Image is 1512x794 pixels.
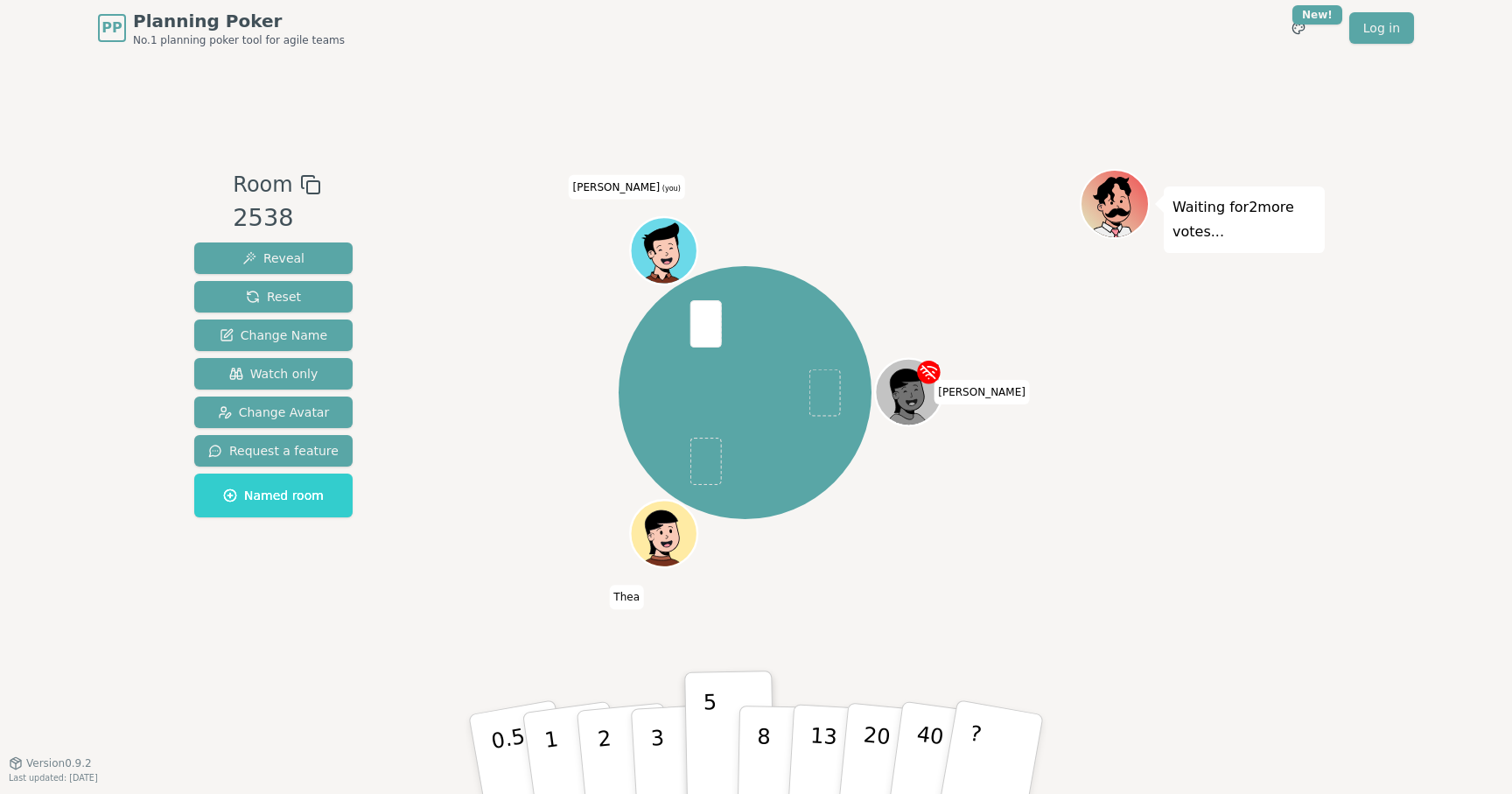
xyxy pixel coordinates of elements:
[194,474,353,517] button: Named room
[569,175,685,200] span: Click to change your name
[9,773,98,783] span: Last updated: [DATE]
[208,442,339,460] span: Request a feature
[229,365,318,383] span: Watch only
[660,185,681,193] span: (you)
[220,327,327,344] span: Change Name
[1172,195,1316,244] p: Waiting for 2 more votes...
[26,756,92,770] span: Version 0.9.2
[1283,12,1314,44] button: New!
[194,397,353,428] button: Change Avatar
[133,9,345,33] span: Planning Poker
[194,281,353,313] button: Reset
[194,320,353,351] button: Change Name
[194,242,353,274] button: Reveal
[101,18,122,39] span: PP
[133,33,345,47] span: No.1 planning poker tool for agile teams
[242,249,304,267] span: Reveal
[934,380,1030,404] span: Click to change your name
[609,585,644,609] span: Click to change your name
[218,404,330,421] span: Change Avatar
[703,690,718,784] p: 5
[223,487,324,504] span: Named room
[1292,5,1342,25] div: New!
[233,200,320,236] div: 2538
[632,219,695,282] button: Click to change your avatar
[194,358,353,390] button: Watch only
[233,169,292,200] span: Room
[194,435,353,467] button: Request a feature
[98,9,345,47] a: PPPlanning PokerNo.1 planning poker tool for agile teams
[246,288,301,306] span: Reset
[1349,12,1414,44] a: Log in
[9,756,92,770] button: Version0.9.2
